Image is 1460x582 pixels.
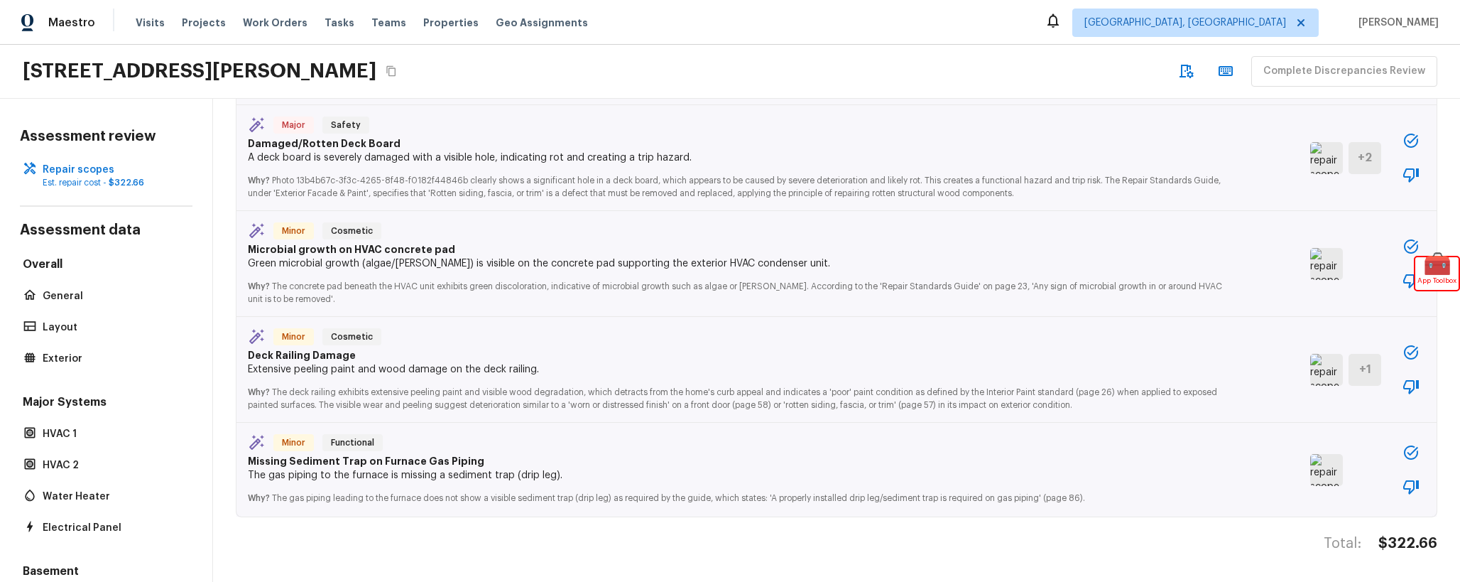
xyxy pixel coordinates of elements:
[325,224,378,238] span: Cosmetic
[248,151,1231,165] p: A deck board is severely damaged with a visible hole, indicating rot and creating a trip hazard.
[248,388,270,397] span: Why?
[325,436,380,450] span: Functional
[248,377,1231,411] p: The deck railing exhibits extensive peeling paint and visible wood degradation, which detracts fr...
[43,352,184,366] p: Exterior
[248,348,1231,362] p: Deck Railing Damage
[325,18,354,28] span: Tasks
[276,224,311,238] span: Minor
[43,177,184,188] p: Est. repair cost -
[276,118,311,132] span: Major
[43,490,184,504] p: Water Heater
[1310,354,1343,386] img: repair scope asset
[248,257,1231,271] p: Green microbial growth (algae/[PERSON_NAME]) is visible on the concrete pad supporting the exteri...
[48,16,95,30] span: Maestro
[371,16,406,30] span: Teams
[1353,16,1439,30] span: [PERSON_NAME]
[1310,142,1343,174] img: repair scope asset
[248,242,1231,257] p: Microbial growth on HVAC concrete pad
[1415,257,1459,290] div: 🧰App Toolbox
[276,436,311,450] span: Minor
[248,468,1231,483] p: The gas piping to the furnace is missing a sediment trap (drip leg).
[325,330,378,344] span: Cosmetic
[43,458,184,473] p: HVAC 2
[43,320,184,335] p: Layout
[276,330,311,344] span: Minor
[136,16,165,30] span: Visits
[248,136,1231,151] p: Damaged/Rotten Deck Board
[248,176,270,185] span: Why?
[325,118,366,132] span: Safety
[109,178,144,187] span: $322.66
[248,494,270,502] span: Why?
[248,165,1231,199] p: Photo 13b4b67c-3f3c-4265-8f48-f0182f44846b clearly shows a significant hole in a deck board, whic...
[20,257,192,275] h5: Overall
[1358,150,1372,166] h5: + 2
[43,521,184,535] p: Electrical Panel
[1378,534,1437,553] h4: $322.66
[248,271,1231,305] p: The concrete pad beneath the HVAC unit exhibits green discoloration, indicative of microbial grow...
[1417,274,1456,288] span: App Toolbox
[1359,362,1371,377] h5: + 1
[182,16,226,30] span: Projects
[1415,257,1459,271] span: 🧰
[248,483,1231,505] p: The gas piping leading to the furnace does not show a visible sediment trap (drip leg) as require...
[20,221,192,242] h4: Assessment data
[423,16,479,30] span: Properties
[243,16,307,30] span: Work Orders
[43,163,184,177] p: Repair scopes
[248,454,1231,468] p: Missing Sediment Trap on Furnace Gas Piping
[382,62,401,80] button: Copy Address
[248,282,270,291] span: Why?
[23,58,376,84] h2: [STREET_ADDRESS][PERSON_NAME]
[43,427,184,441] p: HVAC 1
[20,394,192,413] h5: Major Systems
[20,564,192,582] h5: Basement
[1084,16,1286,30] span: [GEOGRAPHIC_DATA], [GEOGRAPHIC_DATA]
[20,127,192,146] h4: Assessment review
[1324,534,1361,553] h4: Total:
[1310,454,1343,486] img: repair scope asset
[43,289,184,303] p: General
[248,362,1231,377] p: Extensive peeling paint and wood damage on the deck railing.
[496,16,588,30] span: Geo Assignments
[1310,248,1343,280] img: repair scope asset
